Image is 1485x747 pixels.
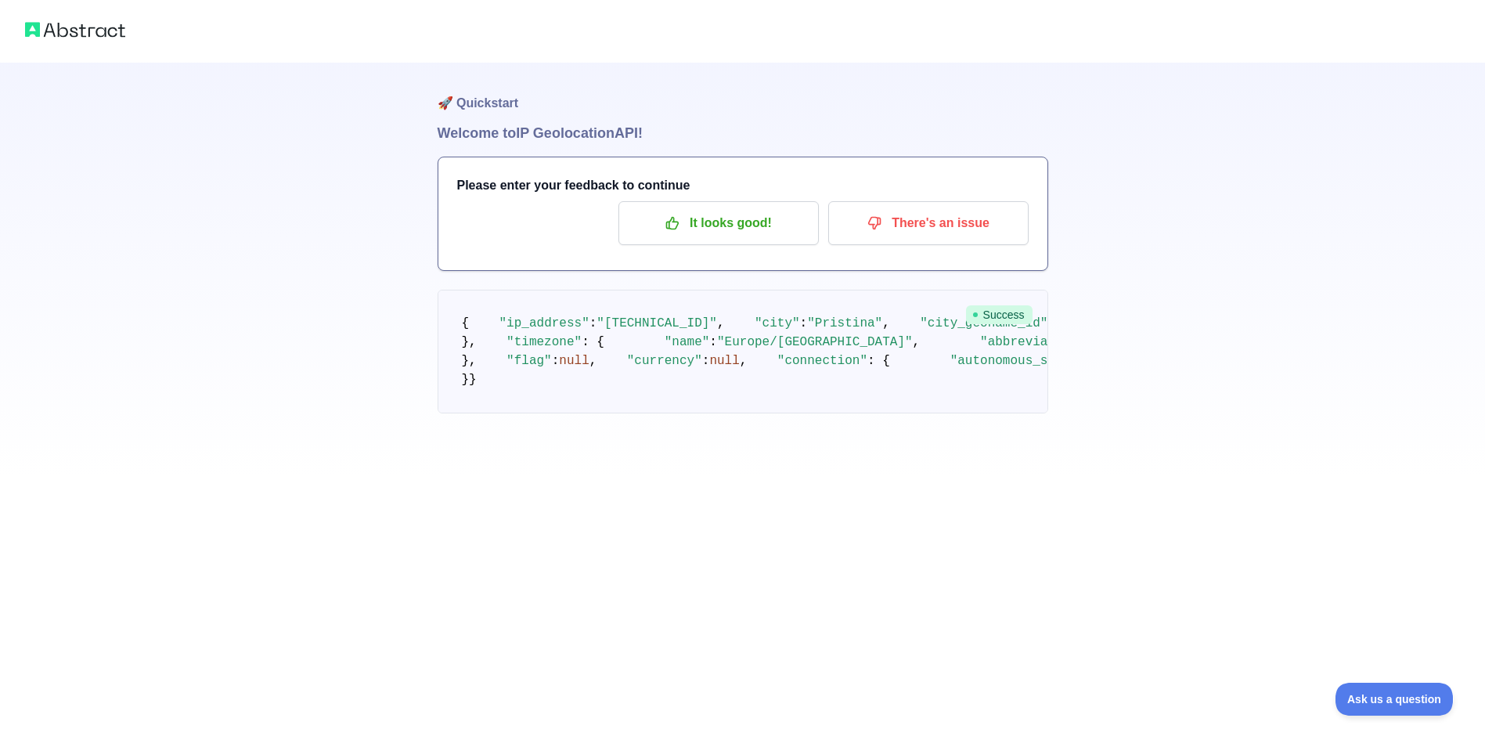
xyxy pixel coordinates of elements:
img: Abstract logo [25,19,125,41]
span: , [589,354,597,368]
span: "[TECHNICAL_ID]" [597,316,717,330]
p: It looks good! [630,210,807,236]
span: "connection" [777,354,867,368]
h1: 🚀 Quickstart [438,63,1048,122]
span: "flag" [506,354,552,368]
span: , [882,316,890,330]
span: "abbreviation" [980,335,1085,349]
button: There's an issue [828,201,1029,245]
h1: Welcome to IP Geolocation API! [438,122,1048,144]
span: "name" [665,335,710,349]
span: : [589,316,597,330]
iframe: Toggle Customer Support [1335,683,1454,716]
span: , [717,316,725,330]
button: It looks good! [618,201,819,245]
p: There's an issue [840,210,1017,236]
span: "city_geoname_id" [920,316,1047,330]
span: "city" [755,316,800,330]
span: "Europe/[GEOGRAPHIC_DATA]" [717,335,913,349]
span: null [709,354,739,368]
span: "ip_address" [499,316,589,330]
span: : { [867,354,890,368]
span: : [800,316,808,330]
span: "timezone" [506,335,582,349]
span: "autonomous_system_number" [950,354,1146,368]
span: , [913,335,921,349]
span: null [559,354,589,368]
h3: Please enter your feedback to continue [457,176,1029,195]
span: Success [966,305,1033,324]
span: "Pristina" [807,316,882,330]
span: : [702,354,710,368]
span: { [462,316,470,330]
span: : [552,354,560,368]
span: : [709,335,717,349]
span: "currency" [627,354,702,368]
span: : { [582,335,604,349]
span: , [740,354,748,368]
